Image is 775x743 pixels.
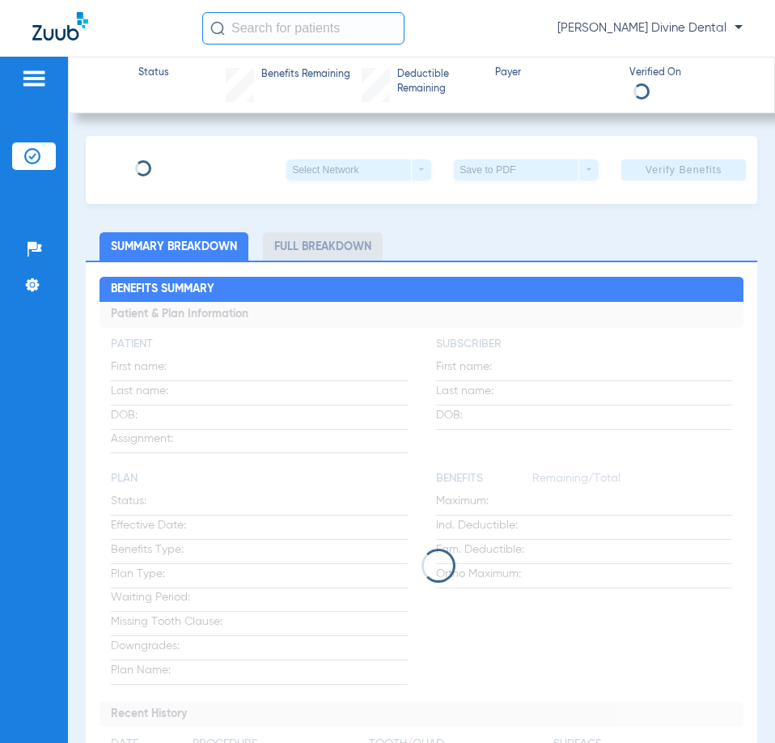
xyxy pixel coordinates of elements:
[261,68,350,83] span: Benefits Remaining
[21,69,47,88] img: hamburger-icon
[32,12,88,40] img: Zuub Logo
[138,66,169,81] span: Status
[202,12,404,45] input: Search for patients
[263,232,383,261] li: Full Breakdown
[100,232,248,261] li: Summary Breakdown
[100,277,743,303] h2: Benefits Summary
[210,21,225,36] img: Search Icon
[629,66,749,81] span: Verified On
[557,20,743,36] span: [PERSON_NAME] Divine Dental
[397,68,481,96] span: Deductible Remaining
[495,66,615,81] span: Payer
